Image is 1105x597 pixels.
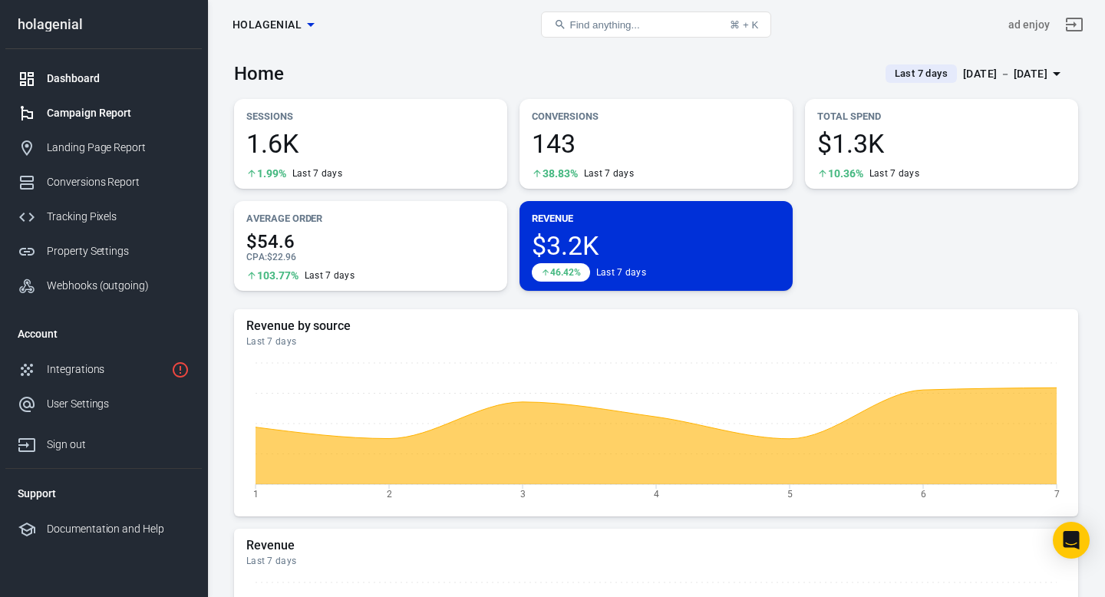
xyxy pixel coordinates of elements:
span: 46.42% [550,268,581,277]
li: Support [5,475,202,512]
a: Dashboard [5,61,202,96]
a: User Settings [5,387,202,421]
a: Sign out [1056,6,1093,43]
span: Find anything... [569,19,639,31]
div: Last 7 days [246,555,1066,567]
a: Property Settings [5,234,202,269]
span: 10.36% [828,168,863,179]
tspan: 3 [520,488,526,499]
a: Landing Page Report [5,130,202,165]
span: 1.99% [257,168,286,179]
button: holagenial [226,11,320,39]
tspan: 4 [654,488,659,499]
div: Conversions Report [47,174,190,190]
div: Last 7 days [596,266,646,279]
span: $3.2K [532,233,780,259]
span: holagenial [233,15,302,35]
h3: Home [234,63,284,84]
tspan: 6 [921,488,926,499]
button: Last 7 days[DATE] － [DATE] [873,61,1078,87]
span: Last 7 days [889,66,954,81]
span: $1.3K [817,130,1066,157]
div: ⌘ + K [730,19,758,31]
div: Documentation and Help [47,521,190,537]
div: Account id: 80ocPmht [1008,17,1050,33]
p: Average Order [246,210,495,226]
span: $22.96 [267,252,296,262]
div: Sign out [47,437,190,453]
p: Sessions [246,108,495,124]
div: Last 7 days [869,167,919,180]
a: Integrations [5,352,202,387]
tspan: 1 [253,488,259,499]
a: Tracking Pixels [5,200,202,234]
a: Webhooks (outgoing) [5,269,202,303]
p: Total Spend [817,108,1066,124]
tspan: 5 [787,488,793,499]
div: Dashboard [47,71,190,87]
a: Conversions Report [5,165,202,200]
tspan: 7 [1054,488,1060,499]
div: Last 7 days [292,167,342,180]
div: Last 7 days [305,269,355,282]
span: 143 [532,130,780,157]
svg: 3 networks not verified yet [171,361,190,379]
div: Property Settings [47,243,190,259]
div: Campaign Report [47,105,190,121]
span: 103.77% [257,270,299,281]
div: Open Intercom Messenger [1053,522,1090,559]
p: Conversions [532,108,780,124]
div: Tracking Pixels [47,209,190,225]
div: Last 7 days [246,335,1066,348]
tspan: 2 [387,488,392,499]
span: $54.6 [246,233,495,251]
h5: Revenue [246,538,1066,553]
span: 1.6K [246,130,495,157]
div: Integrations [47,361,165,378]
li: Account [5,315,202,352]
div: Last 7 days [584,167,634,180]
p: Revenue [532,210,780,226]
span: CPA : [246,252,267,262]
button: Find anything...⌘ + K [541,12,771,38]
span: 38.83% [543,168,578,179]
div: User Settings [47,396,190,412]
div: Landing Page Report [47,140,190,156]
div: Webhooks (outgoing) [47,278,190,294]
h5: Revenue by source [246,318,1066,334]
a: Sign out [5,421,202,462]
div: [DATE] － [DATE] [963,64,1047,84]
a: Campaign Report [5,96,202,130]
div: holagenial [5,18,202,31]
